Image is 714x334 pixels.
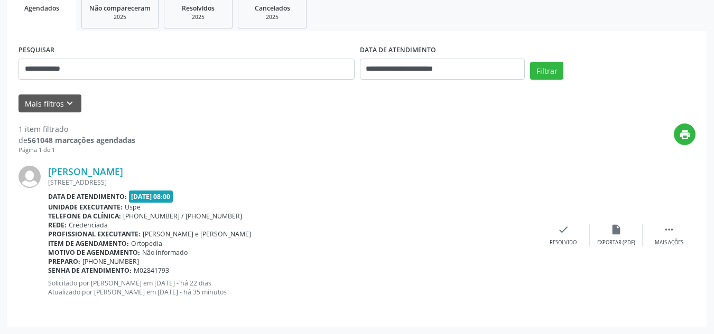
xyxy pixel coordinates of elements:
[655,239,683,246] div: Mais ações
[48,212,121,221] b: Telefone da clínica:
[123,212,242,221] span: [PHONE_NUMBER] / [PHONE_NUMBER]
[142,248,188,257] span: Não informado
[18,94,81,113] button: Mais filtroskeyboard_arrow_down
[48,166,123,177] a: [PERSON_NAME]
[48,203,123,212] b: Unidade executante:
[48,178,537,187] div: [STREET_ADDRESS]
[89,4,151,13] span: Não compareceram
[558,224,569,235] i: check
[134,266,169,275] span: M02841793
[18,42,54,59] label: PESQUISAR
[48,192,127,201] b: Data de atendimento:
[89,13,151,21] div: 2025
[48,230,141,238] b: Profissional executante:
[24,4,59,13] span: Agendados
[18,123,135,135] div: 1 item filtrado
[674,123,696,145] button: print
[48,221,67,230] b: Rede:
[597,239,635,246] div: Exportar (PDF)
[48,239,129,248] b: Item de agendamento:
[125,203,141,212] span: Uspe
[48,266,132,275] b: Senha de atendimento:
[679,129,691,140] i: print
[131,239,162,248] span: Ortopedia
[27,135,135,145] strong: 561048 marcações agendadas
[610,224,622,235] i: insert_drive_file
[64,98,76,109] i: keyboard_arrow_down
[18,166,41,188] img: img
[360,42,436,59] label: DATA DE ATENDIMENTO
[255,4,290,13] span: Cancelados
[246,13,299,21] div: 2025
[82,257,139,266] span: [PHONE_NUMBER]
[182,4,215,13] span: Resolvidos
[663,224,675,235] i: 
[69,221,108,230] span: Credenciada
[18,146,135,155] div: Página 1 de 1
[129,190,173,203] span: [DATE] 08:00
[48,257,80,266] b: Preparo:
[18,135,135,146] div: de
[530,62,563,80] button: Filtrar
[172,13,225,21] div: 2025
[550,239,577,246] div: Resolvido
[48,248,140,257] b: Motivo de agendamento:
[143,230,251,238] span: [PERSON_NAME] e [PERSON_NAME]
[48,279,537,297] p: Solicitado por [PERSON_NAME] em [DATE] - há 22 dias Atualizado por [PERSON_NAME] em [DATE] - há 3...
